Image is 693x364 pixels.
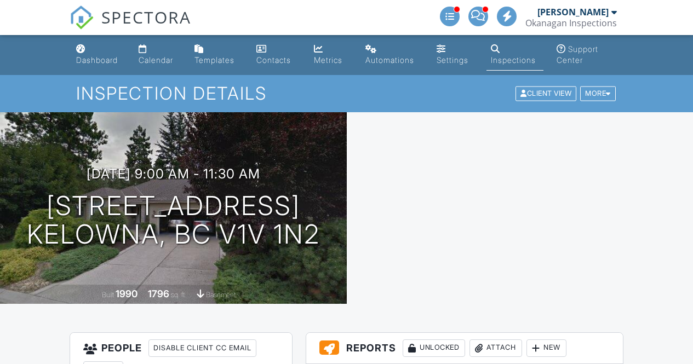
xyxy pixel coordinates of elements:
div: Unlocked [403,339,465,357]
div: Disable Client CC Email [148,339,256,357]
a: Templates [190,39,243,71]
div: Settings [437,55,468,65]
div: 1990 [116,288,138,299]
div: Calendar [139,55,173,65]
div: Dashboard [76,55,118,65]
a: Client View [514,89,579,97]
span: basement [206,291,236,299]
img: The Best Home Inspection Software - Spectora [70,5,94,30]
a: Dashboard [72,39,126,71]
div: Templates [194,55,234,65]
a: Contacts [252,39,301,71]
a: Metrics [310,39,352,71]
div: Contacts [256,55,291,65]
h3: [DATE] 9:00 am - 11:30 am [87,166,260,181]
div: Attach [469,339,522,357]
div: Support Center [557,44,598,65]
div: Inspections [491,55,536,65]
div: Metrics [314,55,342,65]
div: Okanagan Inspections [525,18,617,28]
span: Built [102,291,114,299]
div: More [580,86,616,101]
div: Client View [516,86,576,101]
h1: [STREET_ADDRESS] Kelowna, BC V1V 1N2 [27,192,320,250]
a: Inspections [486,39,543,71]
div: New [526,339,566,357]
h1: Inspection Details [76,84,616,103]
div: [PERSON_NAME] [537,7,609,18]
a: Support Center [552,39,621,71]
h3: Reports [306,333,623,364]
span: SPECTORA [101,5,191,28]
a: Settings [432,39,478,71]
a: SPECTORA [70,15,191,38]
a: Calendar [134,39,181,71]
div: Automations [365,55,414,65]
span: sq. ft. [171,291,186,299]
div: 1796 [148,288,169,299]
a: Automations (Advanced) [361,39,423,71]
